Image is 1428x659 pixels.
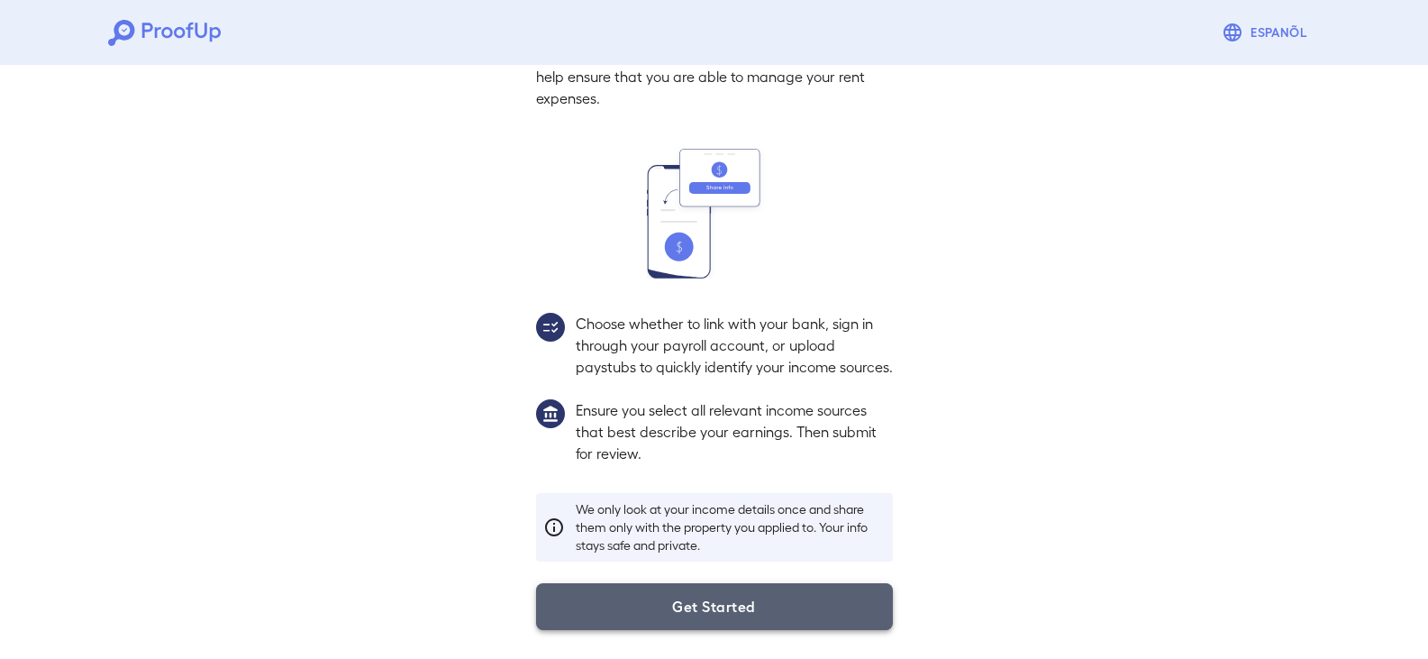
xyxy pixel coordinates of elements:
button: Espanõl [1214,14,1320,50]
img: transfer_money.svg [647,149,782,279]
img: group1.svg [536,399,565,428]
p: Choose whether to link with your bank, sign in through your payroll account, or upload paystubs t... [576,313,893,378]
img: group2.svg [536,313,565,342]
button: Get Started [536,583,893,630]
p: We only look at your income details once and share them only with the property you applied to. Yo... [576,500,886,554]
p: Ensure you select all relevant income sources that best describe your earnings. Then submit for r... [576,399,893,464]
p: In this step, you'll share your income sources with us to help ensure that you are able to manage... [536,44,893,109]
